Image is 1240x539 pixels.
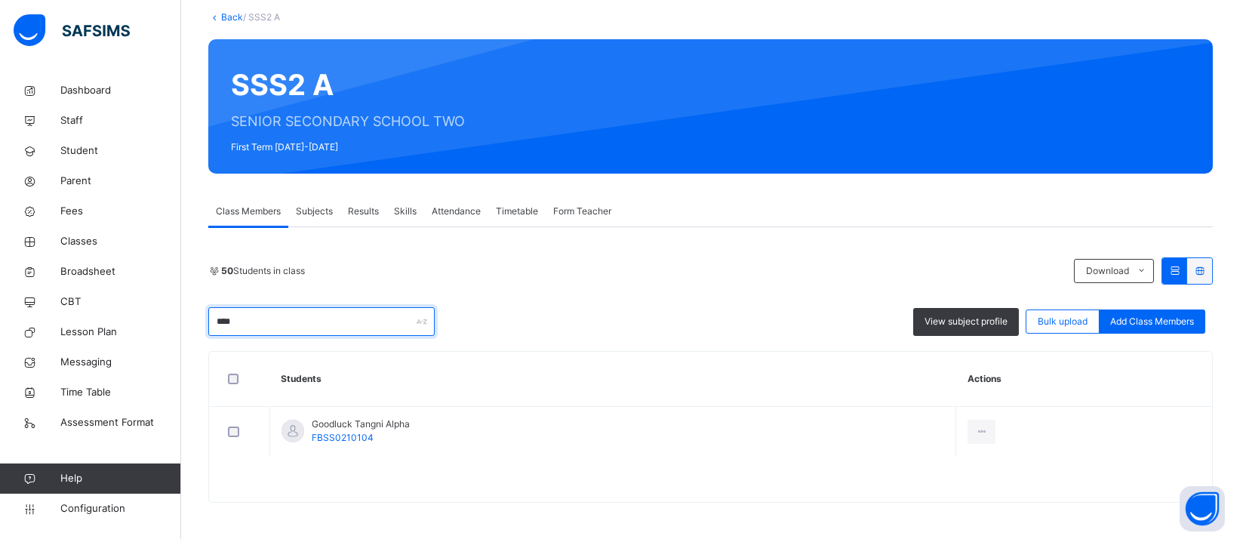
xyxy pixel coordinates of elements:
span: Messaging [60,355,181,370]
span: Add Class Members [1110,315,1194,328]
span: Dashboard [60,83,181,98]
span: View subject profile [925,315,1008,328]
span: Assessment Format [60,415,181,430]
span: Help [60,471,180,486]
span: Download [1086,264,1129,278]
th: Students [270,352,956,407]
span: Attendance [432,205,481,218]
span: Students in class [221,264,305,278]
span: FBSS0210104 [312,432,374,443]
span: CBT [60,294,181,310]
span: Lesson Plan [60,325,181,340]
span: Timetable [496,205,538,218]
img: safsims [14,14,130,46]
span: Class Members [216,205,281,218]
span: Broadsheet [60,264,181,279]
span: / SSS2 A [243,11,280,23]
span: Time Table [60,385,181,400]
span: Student [60,143,181,159]
th: Actions [956,352,1212,407]
span: Classes [60,234,181,249]
b: 50 [221,265,233,276]
span: Results [348,205,379,218]
span: Fees [60,204,181,219]
span: Parent [60,174,181,189]
a: Back [221,11,243,23]
button: Open asap [1180,486,1225,531]
span: Skills [394,205,417,218]
span: Staff [60,113,181,128]
span: Goodluck Tangni Alpha [312,417,410,431]
span: Bulk upload [1038,315,1088,328]
span: Configuration [60,501,180,516]
span: Subjects [296,205,333,218]
span: Form Teacher [553,205,611,218]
